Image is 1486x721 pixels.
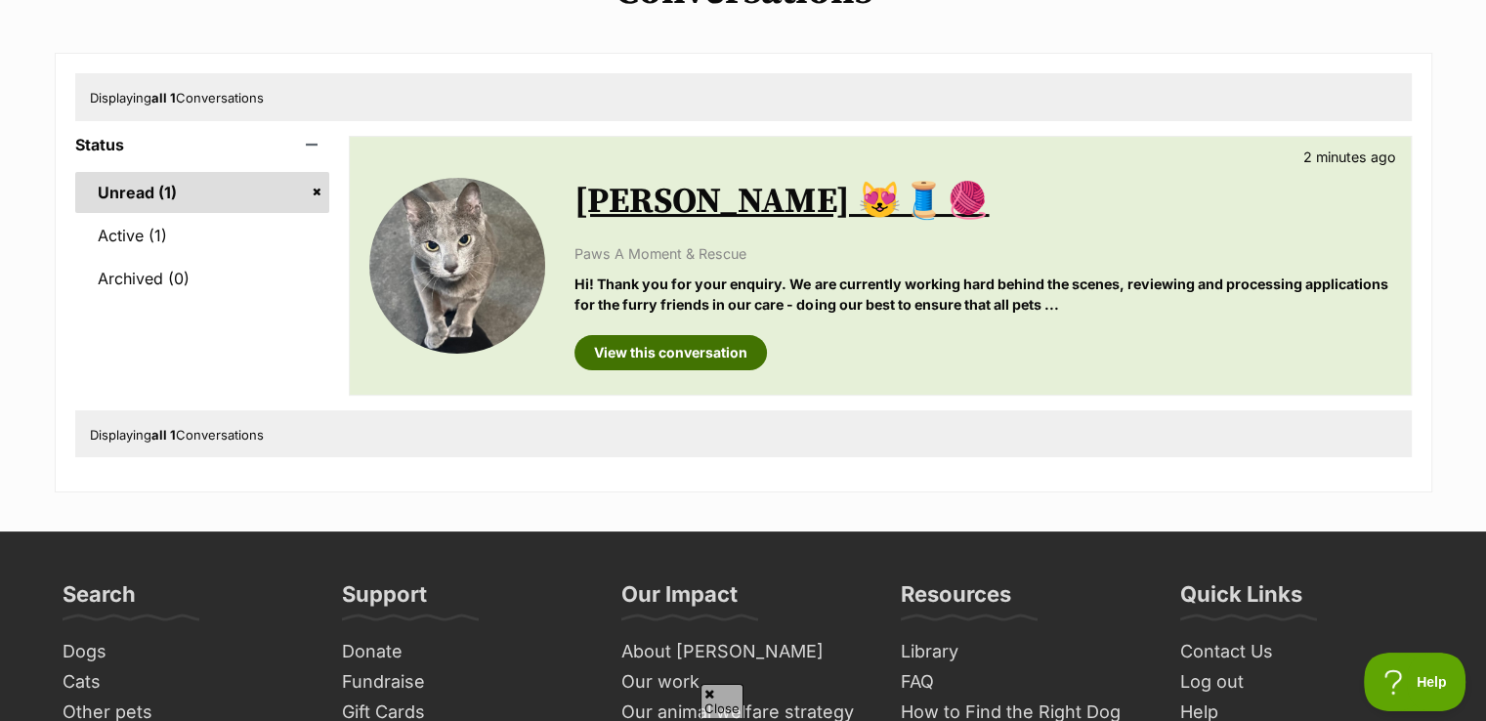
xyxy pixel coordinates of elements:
[621,580,738,619] h3: Our Impact
[90,427,264,443] span: Displaying Conversations
[1172,637,1432,667] a: Contact Us
[701,684,743,718] span: Close
[893,637,1153,667] a: Library
[574,274,1390,316] p: Hi! Thank you for your enquiry. We are currently working hard behind the scenes, reviewing and pr...
[75,136,330,153] header: Status
[574,180,989,224] a: [PERSON_NAME] 😻🧵🧶
[151,427,176,443] strong: all 1
[342,580,427,619] h3: Support
[369,178,545,354] img: Nikolai 😻🧵🧶
[893,667,1153,698] a: FAQ
[1172,667,1432,698] a: Log out
[90,90,264,106] span: Displaying Conversations
[75,172,330,213] a: Unread (1)
[63,580,136,619] h3: Search
[151,90,176,106] strong: all 1
[334,637,594,667] a: Donate
[614,667,873,698] a: Our work
[614,637,873,667] a: About [PERSON_NAME]
[75,215,330,256] a: Active (1)
[55,667,315,698] a: Cats
[901,580,1011,619] h3: Resources
[334,667,594,698] a: Fundraise
[1364,653,1466,711] iframe: Help Scout Beacon - Open
[574,335,767,370] a: View this conversation
[1180,580,1302,619] h3: Quick Links
[574,243,1390,264] p: Paws A Moment & Rescue
[55,637,315,667] a: Dogs
[75,258,330,299] a: Archived (0)
[1303,147,1396,167] p: 2 minutes ago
